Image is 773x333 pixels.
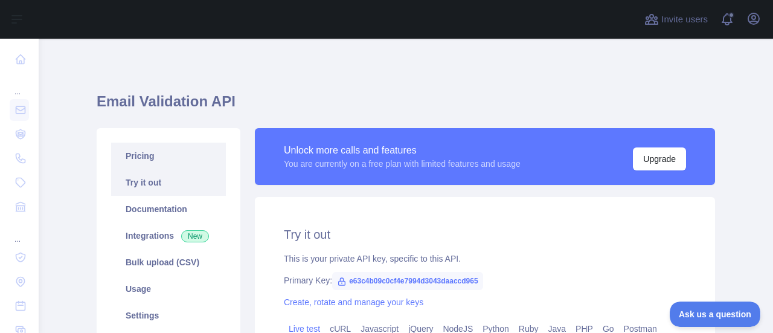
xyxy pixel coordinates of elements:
a: Documentation [111,196,226,222]
span: Invite users [661,13,708,27]
div: You are currently on a free plan with limited features and usage [284,158,521,170]
a: Usage [111,276,226,302]
a: Integrations New [111,222,226,249]
div: ... [10,220,29,244]
span: New [181,230,209,242]
div: Unlock more calls and features [284,143,521,158]
a: Create, rotate and manage your keys [284,297,423,307]
a: Bulk upload (CSV) [111,249,226,276]
h1: Email Validation API [97,92,715,121]
a: Pricing [111,143,226,169]
a: Settings [111,302,226,329]
h2: Try it out [284,226,686,243]
div: ... [10,73,29,97]
button: Invite users [642,10,710,29]
div: Primary Key: [284,274,686,286]
button: Upgrade [633,147,686,170]
span: e63c4b09c0cf4e7994d3043daaccd965 [332,272,483,290]
a: Try it out [111,169,226,196]
iframe: Toggle Customer Support [670,302,761,327]
div: This is your private API key, specific to this API. [284,253,686,265]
